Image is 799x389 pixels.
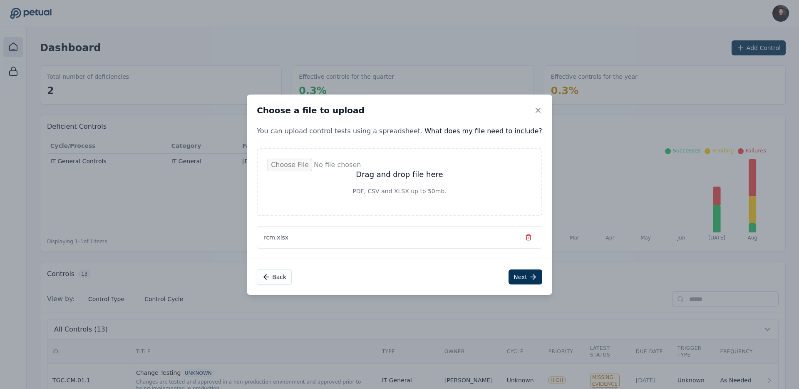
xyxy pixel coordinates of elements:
[257,269,292,285] button: Back
[257,105,365,116] h2: Choose a file to upload
[509,269,542,284] button: Next
[247,126,552,136] p: You can upload control tests using a spreadsheet.
[264,233,288,242] span: rcm.xlsx
[424,127,542,135] a: What does my file need to include?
